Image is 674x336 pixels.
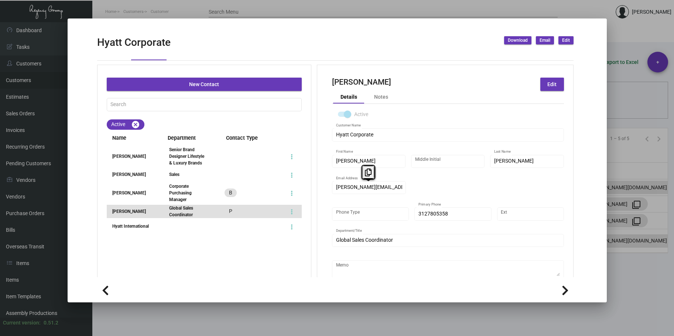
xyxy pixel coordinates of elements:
span: Contact Type [220,134,302,142]
div: Details [341,93,357,101]
span: Edit [547,81,557,87]
button: Download [504,36,531,44]
span: Edit [562,37,570,44]
span: Department [162,134,211,142]
div: Sales [169,171,179,178]
h4: [PERSON_NAME] [332,78,391,88]
input: Search [110,102,298,108]
mat-chip: Active [107,119,144,130]
mat-icon: cancel [131,120,140,129]
div: Global Sales Coordinator [169,205,207,218]
div: Corporate Purchasing Manager [169,183,207,203]
span: Name [107,134,155,142]
div: Hyatt International [107,223,155,230]
i: Copy [365,169,372,176]
mat-chip: P [225,207,237,215]
button: Email [536,36,554,44]
div: Current version: [3,319,41,327]
div: [PERSON_NAME] [107,190,155,196]
div: Notes [374,93,388,101]
div: [PERSON_NAME] [107,171,155,178]
button: Edit [540,78,564,91]
div: 0.51.2 [44,319,58,327]
button: Edit [558,36,574,44]
h2: Hyatt Corporate [97,36,171,49]
div: Senior Brand Designer Lifestyle & Luxury Brands [169,146,207,166]
span: Download [508,37,528,44]
div: [PERSON_NAME] [107,153,155,160]
button: New Contact [107,78,302,91]
mat-chip: B [225,189,237,197]
div: [PERSON_NAME] [107,208,155,215]
span: Email [540,37,550,44]
span: New Contact [189,81,219,87]
span: Active [354,110,368,119]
